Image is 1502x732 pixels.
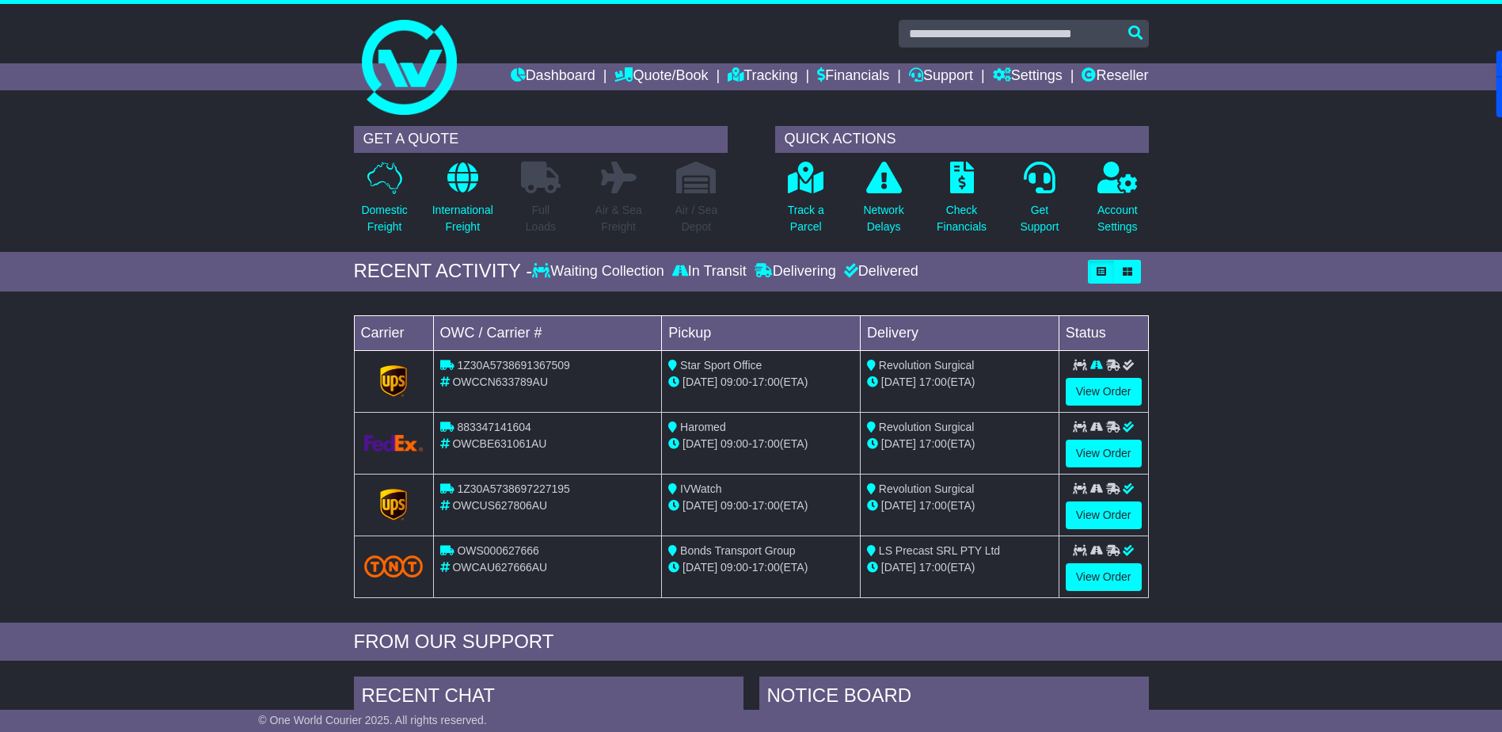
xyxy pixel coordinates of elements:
[881,437,916,450] span: [DATE]
[354,677,743,719] div: RECENT CHAT
[258,714,487,726] span: © One World Courier 2025. All rights reserved.
[354,126,728,153] div: GET A QUOTE
[662,315,861,350] td: Pickup
[881,376,916,388] span: [DATE]
[364,435,424,452] img: GetCarrierServiceLogo
[452,376,548,388] span: OWCCN633789AU
[788,202,824,235] p: Track a Parcel
[787,161,825,244] a: Track aParcel
[867,559,1052,576] div: (ETA)
[668,436,854,452] div: - (ETA)
[879,359,975,372] span: Revolution Surgical
[1020,202,1059,235] p: Get Support
[680,544,796,557] span: Bonds Transport Group
[919,499,947,512] span: 17:00
[919,376,947,388] span: 17:00
[721,437,748,450] span: 09:00
[881,561,916,574] span: [DATE]
[919,437,947,450] span: 17:00
[840,263,918,280] div: Delivered
[354,631,1149,654] div: FROM OUR SUPPORT
[752,437,780,450] span: 17:00
[919,561,947,574] span: 17:00
[937,202,987,235] p: Check Financials
[775,126,1149,153] div: QUICK ACTIONS
[680,359,762,372] span: Star Sport Office
[752,499,780,512] span: 17:00
[1066,563,1142,591] a: View Order
[354,260,533,283] div: RECENT ACTIVITY -
[433,315,662,350] td: OWC / Carrier #
[521,202,561,235] p: Full Loads
[752,561,780,574] span: 17:00
[511,63,595,90] a: Dashboard
[360,161,408,244] a: DomesticFreight
[683,561,717,574] span: [DATE]
[879,482,975,495] span: Revolution Surgical
[1066,378,1142,406] a: View Order
[532,263,667,280] div: Waiting Collection
[1097,202,1138,235] p: Account Settings
[1019,161,1059,244] a: GetSupport
[457,544,539,557] span: OWS000627666
[361,202,407,235] p: Domestic Freight
[751,263,840,280] div: Delivering
[1066,501,1142,529] a: View Order
[683,437,717,450] span: [DATE]
[867,498,1052,514] div: (ETA)
[721,376,748,388] span: 09:00
[668,374,854,391] div: - (ETA)
[668,559,854,576] div: - (ETA)
[668,263,751,280] div: In Transit
[728,63,797,90] a: Tracking
[1059,315,1148,350] td: Status
[752,376,780,388] span: 17:00
[881,499,916,512] span: [DATE]
[867,374,1052,391] div: (ETA)
[452,561,547,574] span: OWCAU627666AU
[354,315,433,350] td: Carrier
[879,421,975,433] span: Revolution Surgical
[457,359,569,372] span: 1Z30A5738691367509
[879,544,1000,557] span: LS Precast SRL PTY Ltd
[1097,161,1139,244] a: AccountSettings
[993,63,1063,90] a: Settings
[1082,63,1148,90] a: Reseller
[863,202,903,235] p: Network Delays
[452,499,547,512] span: OWCUS627806AU
[452,437,546,450] span: OWCBE631061AU
[721,499,748,512] span: 09:00
[759,677,1149,719] div: NOTICE BOARD
[432,202,493,235] p: International Freight
[675,202,718,235] p: Air / Sea Depot
[867,436,1052,452] div: (ETA)
[860,315,1059,350] td: Delivery
[680,421,726,433] span: Haromed
[432,161,494,244] a: InternationalFreight
[683,376,717,388] span: [DATE]
[721,561,748,574] span: 09:00
[668,498,854,514] div: - (ETA)
[457,421,530,433] span: 883347141604
[364,555,424,577] img: TNT_Domestic.png
[595,202,642,235] p: Air & Sea Freight
[683,499,717,512] span: [DATE]
[457,482,569,495] span: 1Z30A5738697227195
[380,365,407,397] img: GetCarrierServiceLogo
[936,161,987,244] a: CheckFinancials
[862,161,904,244] a: NetworkDelays
[817,63,889,90] a: Financials
[614,63,708,90] a: Quote/Book
[909,63,973,90] a: Support
[380,489,407,520] img: GetCarrierServiceLogo
[680,482,721,495] span: IVWatch
[1066,440,1142,467] a: View Order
